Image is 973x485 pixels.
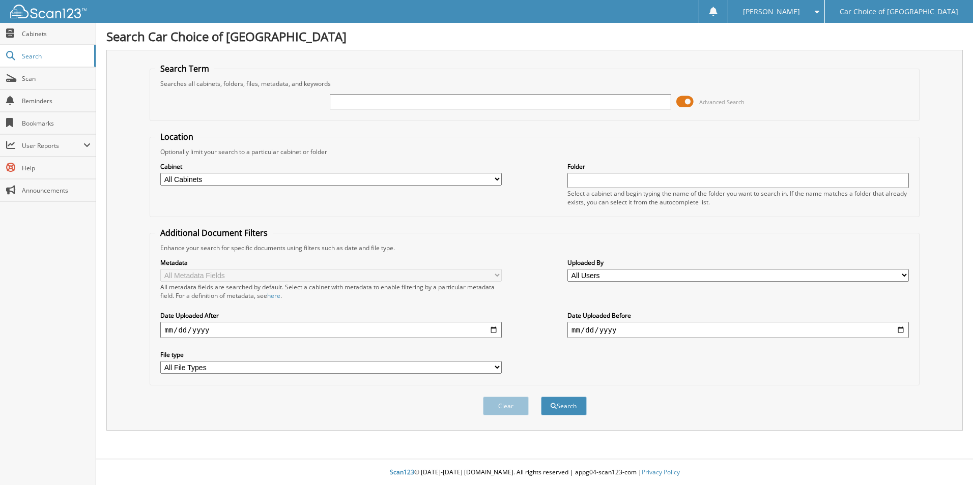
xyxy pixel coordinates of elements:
span: [PERSON_NAME] [743,9,800,15]
label: File type [160,350,502,359]
span: Cabinets [22,29,91,38]
legend: Search Term [155,63,214,74]
input: start [160,322,502,338]
a: here [267,291,280,300]
div: All metadata fields are searched by default. Select a cabinet with metadata to enable filtering b... [160,283,502,300]
label: Date Uploaded Before [567,311,909,320]
label: Uploaded By [567,258,909,267]
a: Privacy Policy [642,468,680,476]
button: Search [541,397,587,415]
legend: Location [155,131,198,142]
span: Reminders [22,97,91,105]
div: Enhance your search for specific documents using filters such as date and file type. [155,244,914,252]
img: scan123-logo-white.svg [10,5,87,18]
input: end [567,322,909,338]
span: Bookmarks [22,119,91,128]
h1: Search Car Choice of [GEOGRAPHIC_DATA] [106,28,963,45]
span: Scan [22,74,91,83]
legend: Additional Document Filters [155,227,273,238]
div: © [DATE]-[DATE] [DOMAIN_NAME]. All rights reserved | appg04-scan123-com | [96,460,973,485]
span: Advanced Search [699,98,745,106]
span: Scan123 [390,468,414,476]
span: Search [22,52,89,60]
label: Folder [567,162,909,171]
span: Announcements [22,186,91,195]
div: Optionally limit your search to a particular cabinet or folder [155,147,914,156]
span: User Reports [22,141,83,150]
div: Searches all cabinets, folders, files, metadata, and keywords [155,79,914,88]
span: Car Choice of [GEOGRAPHIC_DATA] [840,9,958,15]
label: Date Uploaded After [160,311,502,320]
span: Help [22,164,91,172]
button: Clear [483,397,529,415]
label: Metadata [160,258,502,267]
div: Select a cabinet and begin typing the name of the folder you want to search in. If the name match... [567,189,909,206]
label: Cabinet [160,162,502,171]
